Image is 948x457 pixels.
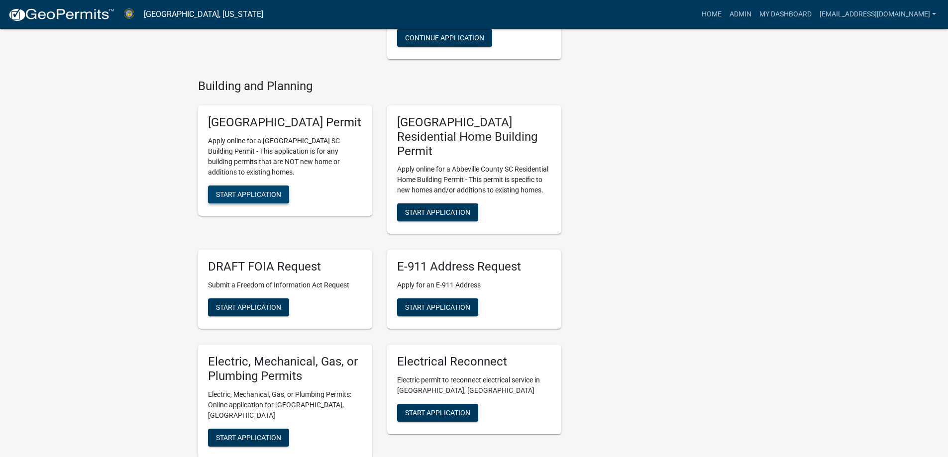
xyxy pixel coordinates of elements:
[397,164,551,195] p: Apply online for a Abbeville County SC Residential Home Building Permit - This permit is specific...
[397,375,551,396] p: Electric permit to reconnect electrical service in [GEOGRAPHIC_DATA], [GEOGRAPHIC_DATA]
[208,260,362,274] h5: DRAFT FOIA Request
[208,185,289,203] button: Start Application
[208,389,362,421] p: Electric, Mechanical, Gas, or Plumbing Permits: Online application for [GEOGRAPHIC_DATA], [GEOGRA...
[816,5,940,24] a: [EMAIL_ADDRESS][DOMAIN_NAME]
[216,190,281,198] span: Start Application
[698,5,726,24] a: Home
[397,260,551,274] h5: E-911 Address Request
[397,355,551,369] h5: Electrical Reconnect
[405,303,470,311] span: Start Application
[208,298,289,316] button: Start Application
[405,409,470,417] span: Start Application
[397,298,478,316] button: Start Application
[755,5,816,24] a: My Dashboard
[122,7,136,21] img: Abbeville County, South Carolina
[397,115,551,158] h5: [GEOGRAPHIC_DATA] Residential Home Building Permit
[198,79,561,93] h4: Building and Planning
[208,280,362,290] p: Submit a Freedom of Information Act Request
[208,355,362,383] h5: Electric, Mechanical, Gas, or Plumbing Permits
[397,404,478,422] button: Start Application
[397,203,478,221] button: Start Application
[397,29,492,47] button: Continue Application
[208,115,362,130] h5: [GEOGRAPHIC_DATA] Permit
[216,303,281,311] span: Start Application
[144,6,263,23] a: [GEOGRAPHIC_DATA], [US_STATE]
[726,5,755,24] a: Admin
[397,280,551,290] p: Apply for an E-911 Address
[216,433,281,441] span: Start Application
[208,136,362,178] p: Apply online for a [GEOGRAPHIC_DATA] SC Building Permit - This application is for any building pe...
[208,429,289,447] button: Start Application
[405,208,470,216] span: Start Application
